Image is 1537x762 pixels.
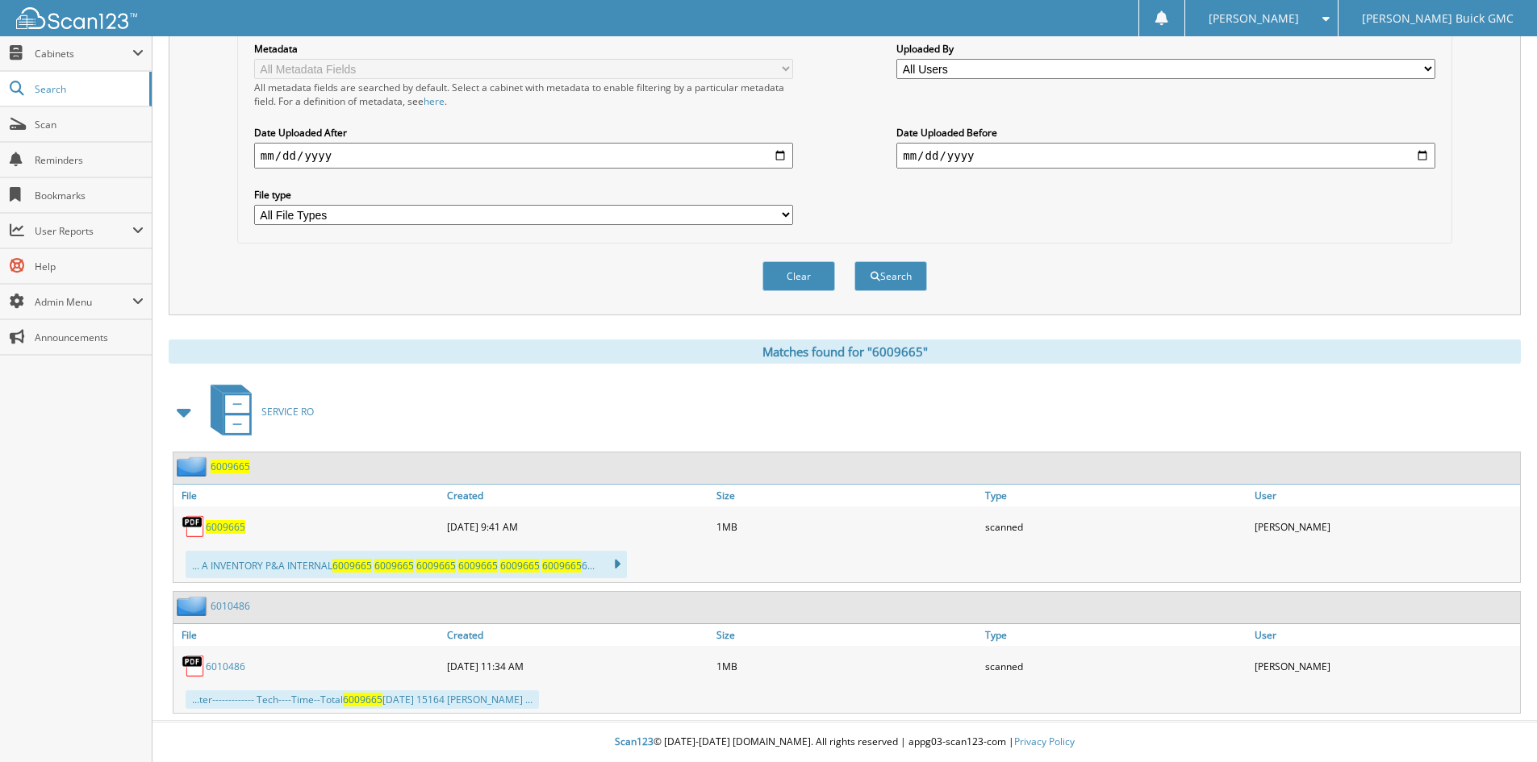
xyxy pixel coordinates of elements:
[443,624,712,646] a: Created
[374,559,414,573] span: 6009665
[1209,14,1299,23] span: [PERSON_NAME]
[1362,14,1514,23] span: [PERSON_NAME] Buick GMC
[443,510,712,543] div: [DATE] 9:41 AM
[1251,650,1520,682] div: [PERSON_NAME]
[35,153,144,167] span: Reminders
[443,650,712,682] div: [DATE] 11:34 AM
[896,143,1435,169] input: end
[206,520,245,534] a: 6009665
[981,510,1251,543] div: scanned
[182,654,206,678] img: PDF.png
[35,82,141,96] span: Search
[981,485,1251,506] a: Type
[35,260,144,273] span: Help
[169,339,1521,364] div: Matches found for "6009665"
[1251,485,1520,506] a: User
[211,460,250,473] a: 6009665
[712,485,982,506] a: Size
[981,624,1251,646] a: Type
[1251,624,1520,646] a: User
[254,42,793,56] label: Metadata
[186,551,627,578] div: ... A INVENTORY P&A INTERNAL 6...
[35,118,144,131] span: Scan
[173,624,443,646] a: File
[424,94,445,108] a: here
[1456,685,1537,762] iframe: Chat Widget
[35,295,132,309] span: Admin Menu
[762,261,835,291] button: Clear
[254,188,793,202] label: File type
[1251,510,1520,543] div: [PERSON_NAME]
[615,735,654,748] span: Scan123
[16,7,137,29] img: scan123-logo-white.svg
[332,559,372,573] span: 6009665
[35,189,144,202] span: Bookmarks
[542,559,582,573] span: 6009665
[443,485,712,506] a: Created
[206,660,245,673] a: 6010486
[173,485,443,506] a: File
[343,693,382,706] span: 6009665
[854,261,927,291] button: Search
[896,126,1435,139] label: Date Uploaded Before
[152,722,1537,762] div: © [DATE]-[DATE] [DOMAIN_NAME]. All rights reserved | appg03-scan123-com |
[500,559,540,573] span: 6009665
[458,559,498,573] span: 6009665
[896,42,1435,56] label: Uploaded By
[1014,735,1075,748] a: Privacy Policy
[254,143,793,169] input: start
[416,559,456,573] span: 6009665
[712,510,982,543] div: 1MB
[254,81,793,108] div: All metadata fields are searched by default. Select a cabinet with metadata to enable filtering b...
[261,405,314,418] span: SERVICE RO
[35,331,144,344] span: Announcements
[177,456,211,477] img: folder2.png
[186,690,539,709] div: ...ter------------- Tech----Time--Total [DATE] 15164 [PERSON_NAME] ...
[35,224,132,238] span: User Reports
[981,650,1251,682] div: scanned
[254,126,793,139] label: Date Uploaded After
[712,650,982,682] div: 1MB
[35,47,132,60] span: Cabinets
[712,624,982,646] a: Size
[182,514,206,539] img: PDF.png
[177,596,211,616] img: folder2.png
[211,599,250,613] a: 6010486
[201,380,314,443] a: SERVICE RO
